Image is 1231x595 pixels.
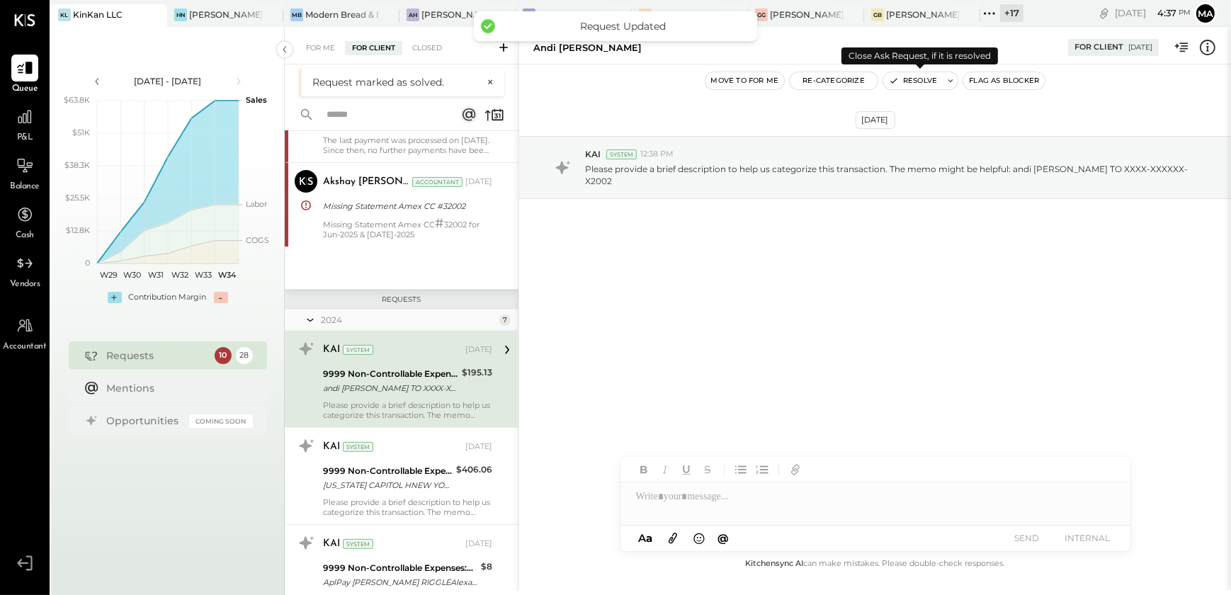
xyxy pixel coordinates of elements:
div: Opportunities [107,414,182,428]
div: Please provide a brief description to help us categorize this transaction. The memo might be help... [323,497,492,517]
button: Add URL [786,460,805,479]
span: Cash [16,229,34,242]
a: Accountant [1,312,49,353]
div: [PERSON_NAME] [GEOGRAPHIC_DATA] [886,8,959,21]
div: [DATE] [856,111,895,129]
a: Balance [1,152,49,193]
button: INTERNAL [1060,528,1116,548]
div: + [108,292,122,303]
div: [DATE] [465,441,492,453]
div: [PERSON_NAME]'s Nashville [189,8,262,21]
div: AH [407,8,419,21]
div: $406.06 [456,463,492,477]
p: Please provide a brief description to help us categorize this transaction. The memo might be help... [585,163,1188,187]
button: Unordered List [732,460,750,479]
div: For Client [1074,42,1123,53]
div: GS [639,8,652,21]
div: MB [290,8,303,21]
div: [DATE] [1128,42,1152,52]
a: Cash [1,201,49,242]
div: + 17 [1000,4,1023,22]
button: Underline [677,460,696,479]
div: [DATE] [465,176,492,188]
div: AplPay [PERSON_NAME] RIGGLEAlexandria VA XXXX-XXXXXX-X3000 [323,575,477,589]
div: KAI [323,440,340,454]
span: Queue [12,83,38,96]
button: × [480,76,494,89]
span: Vendors [10,278,40,291]
text: 0 [85,258,90,268]
div: [DATE] [465,344,492,356]
button: Ma [1194,2,1217,25]
text: W30 [123,270,141,280]
text: $38.3K [64,160,90,170]
div: - [214,292,228,303]
div: Request Updated [502,20,743,33]
button: Flag as Blocker [963,72,1045,89]
button: Move to for me [705,72,785,89]
div: HN [174,8,187,21]
div: KAI [323,343,340,357]
div: 9999 Non-Controllable Expenses:To Be Classified P&L [323,464,452,478]
span: 12:38 PM [640,149,674,160]
button: Italic [656,460,674,479]
div: Mentions [107,381,246,395]
div: [PERSON_NAME] Hoboken [421,8,494,21]
div: 9999 Non-Controllable Expenses:To Be Classified P&L [323,367,458,381]
text: W34 [217,270,236,280]
text: $25.5K [65,193,90,203]
div: 28 [236,347,253,364]
button: Strikethrough [698,460,717,479]
div: Contribution Margin [129,292,207,303]
div: Requests [107,348,208,363]
div: Missing Statement Amex CC 32002 for Jun-2025 & [DATE]-2025 [323,218,492,239]
span: # [435,215,444,231]
span: @ [717,531,729,545]
div: System [343,442,373,452]
text: COGS [246,235,269,245]
text: W33 [195,270,212,280]
div: Modern Bread & Bagel (Tastebud Market, LLC) [305,8,378,21]
div: For Client [345,41,402,55]
div: GB [871,8,884,21]
div: For Me [299,41,342,55]
div: copy link [1097,6,1111,21]
div: System [343,345,373,355]
text: $63.8K [64,95,90,105]
div: Andi [PERSON_NAME] [533,41,642,55]
span: KAI [585,148,601,160]
div: Close Ask Request, if it is resolved [841,47,998,64]
a: Queue [1,55,49,96]
text: W29 [100,270,118,280]
div: $195.13 [462,365,492,380]
div: andi [PERSON_NAME] TO XXXX-XXXXXX-X2002 [323,381,458,395]
div: System [606,149,637,159]
div: 10 [215,347,232,364]
div: [DATE] [465,538,492,550]
text: W32 [171,270,188,280]
div: 2024 [321,314,496,326]
div: $8 [481,560,492,574]
div: Requests [292,295,511,305]
div: Closed [405,41,449,55]
button: Resolve [883,72,943,89]
div: Accountant [412,177,463,187]
span: Accountant [4,341,47,353]
div: Missing Statement Amex CC #32002 [323,199,488,213]
a: Vendors [1,250,49,291]
div: [PERSON_NAME] [GEOGRAPHIC_DATA] [770,8,843,21]
div: GD [523,8,535,21]
div: GG [755,8,768,21]
div: System [343,539,373,549]
div: 9999 Non-Controllable Expenses:To Be Classified P&L [323,561,477,575]
div: Coming Soon [189,414,253,428]
text: $51K [72,127,90,137]
text: Labor [246,199,267,209]
div: Akshay [PERSON_NAME] [323,175,409,189]
div: KinKan LLC [73,8,123,21]
div: Request marked as solved. [312,75,480,89]
text: $12.8K [66,225,90,235]
div: 7 [499,314,511,326]
button: Re-Categorize [790,72,878,89]
div: Please provide a brief description to help us categorize this transaction. The memo might be help... [323,400,492,420]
